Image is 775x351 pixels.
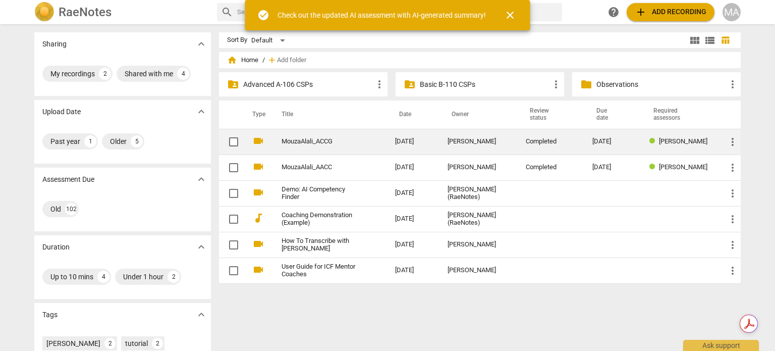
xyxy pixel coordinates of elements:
div: Past year [50,136,80,146]
div: 1 [84,135,96,147]
a: MouzaAlali_AACC [282,164,359,171]
span: view_list [704,34,716,46]
span: expand_more [195,241,207,253]
div: tutorial [125,338,148,348]
div: Older [110,136,127,146]
a: Demo: AI Competency Finder [282,186,359,201]
div: 2 [99,68,111,80]
span: [PERSON_NAME] [659,137,707,145]
button: Close [498,3,522,27]
span: expand_more [195,309,207,321]
th: Due date [584,101,641,129]
span: Review status: completed [649,137,659,145]
button: List view [702,33,717,48]
button: Show more [194,172,209,187]
th: Required assessors [641,101,718,129]
span: folder [580,78,592,90]
div: Default [251,32,289,48]
div: Sort By [227,36,247,44]
span: folder_shared [404,78,416,90]
div: Up to 10 mins [50,272,93,282]
a: How To Transcribe with [PERSON_NAME] [282,237,359,253]
span: expand_more [195,106,207,118]
h2: RaeNotes [59,5,112,19]
span: close [504,9,516,21]
div: [PERSON_NAME] [448,267,510,274]
div: 4 [177,68,189,80]
div: My recordings [50,69,95,79]
div: 5 [131,135,143,147]
div: [PERSON_NAME] [448,164,510,171]
span: videocam [252,135,264,147]
button: Show more [194,36,209,52]
span: folder_shared [227,78,239,90]
th: Review status [518,101,584,129]
span: table_chart [721,35,730,45]
span: more_vert [550,78,562,90]
span: more_vert [727,187,739,199]
td: [DATE] [387,258,439,283]
div: [PERSON_NAME] [448,138,510,145]
div: [PERSON_NAME] [448,241,510,248]
div: Old [50,204,61,214]
span: more_vert [373,78,385,90]
a: LogoRaeNotes [34,2,209,22]
span: search [221,6,233,18]
p: Advanced A-106 CSPs [243,79,373,90]
button: MA [723,3,741,21]
a: User Guide for ICF Mentor Coaches [282,263,359,278]
span: audiotrack [252,212,264,224]
div: [PERSON_NAME] (RaeNotes) [448,212,510,227]
div: Completed [526,164,576,171]
button: Table view [717,33,733,48]
div: [DATE] [592,138,633,145]
span: videocam [252,264,264,276]
input: Search [237,4,558,20]
button: Upload [627,3,714,21]
span: more_vert [727,239,739,251]
th: Date [387,101,439,129]
p: Observations [596,79,727,90]
span: check_circle [257,9,269,21]
span: add [267,55,277,65]
span: view_module [689,34,701,46]
span: home [227,55,237,65]
span: videocam [252,186,264,198]
span: Add folder [277,57,306,64]
div: [DATE] [592,164,633,171]
div: Check out the updated AI assessment with AI-generated summary! [278,10,486,21]
div: 2 [152,338,163,349]
td: [DATE] [387,129,439,155]
button: Tile view [687,33,702,48]
span: more_vert [727,265,739,277]
div: Under 1 hour [123,272,163,282]
a: Help [604,3,623,21]
span: videocam [252,161,264,173]
div: 2 [168,271,180,283]
span: videocam [252,238,264,250]
div: 2 [104,338,116,349]
span: more_vert [727,136,739,148]
span: expand_more [195,38,207,50]
p: Basic B-110 CSPs [420,79,550,90]
div: Shared with me [125,69,173,79]
th: Title [269,101,387,129]
span: more_vert [727,78,739,90]
span: more_vert [727,162,739,174]
span: / [262,57,265,64]
div: [PERSON_NAME] [46,338,100,348]
div: Ask support [683,340,759,351]
a: MouzaAlali_ACCG [282,138,359,145]
a: Coaching Demonstration (Example) [282,212,359,227]
td: [DATE] [387,206,439,232]
button: Show more [194,307,209,322]
span: [PERSON_NAME] [659,163,707,171]
div: Completed [526,138,576,145]
div: 4 [97,271,109,283]
th: Owner [439,101,518,129]
td: [DATE] [387,155,439,180]
div: [PERSON_NAME] (RaeNotes) [448,186,510,201]
p: Tags [42,310,58,320]
td: [DATE] [387,232,439,258]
